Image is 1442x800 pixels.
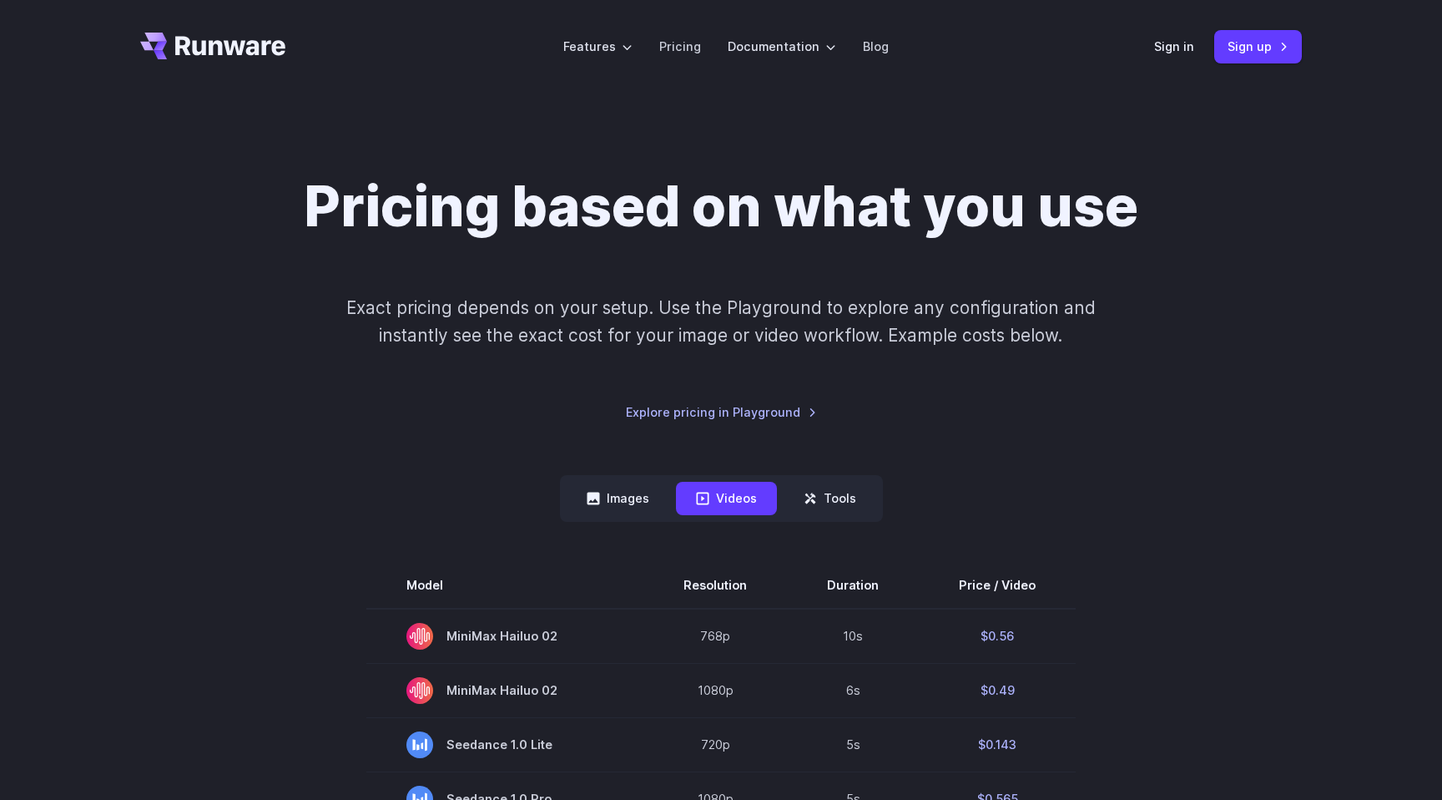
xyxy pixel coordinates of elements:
span: Seedance 1.0 Lite [406,732,603,758]
a: Pricing [659,37,701,56]
td: 10s [787,609,919,664]
td: $0.56 [919,609,1076,664]
span: MiniMax Hailuo 02 [406,677,603,704]
td: $0.143 [919,717,1076,772]
th: Price / Video [919,562,1076,609]
td: 720p [643,717,787,772]
a: Sign in [1154,37,1194,56]
td: $0.49 [919,663,1076,717]
td: 5s [787,717,919,772]
a: Sign up [1214,30,1302,63]
button: Images [567,482,669,514]
td: 6s [787,663,919,717]
label: Documentation [728,37,836,56]
a: Blog [863,37,889,56]
label: Features [563,37,633,56]
p: Exact pricing depends on your setup. Use the Playground to explore any configuration and instantl... [315,294,1127,350]
span: MiniMax Hailuo 02 [406,623,603,650]
a: Go to / [140,33,285,59]
h1: Pricing based on what you use [304,174,1138,241]
button: Tools [784,482,876,514]
th: Duration [787,562,919,609]
td: 1080p [643,663,787,717]
th: Model [366,562,643,609]
a: Explore pricing in Playground [626,403,817,422]
th: Resolution [643,562,787,609]
td: 768p [643,609,787,664]
button: Videos [676,482,777,514]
